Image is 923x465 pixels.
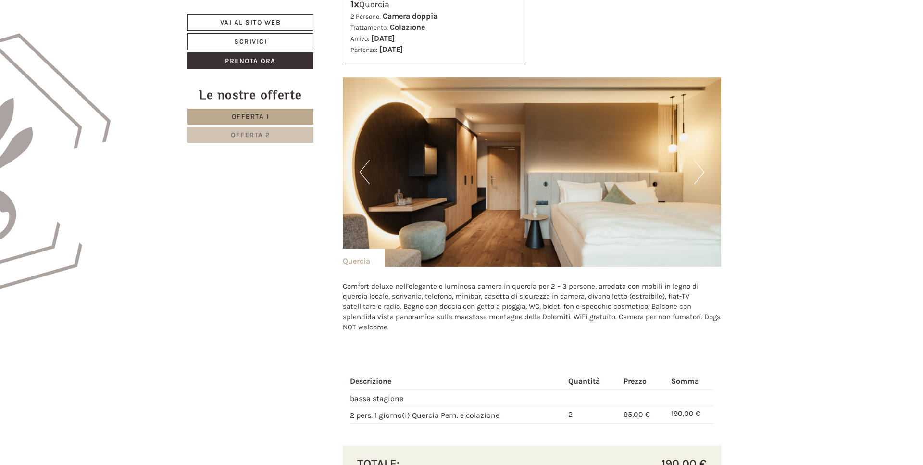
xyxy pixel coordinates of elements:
[564,374,620,389] th: Quantità
[350,46,377,53] small: Partenza:
[163,7,215,24] div: mercoledì
[371,34,395,43] b: [DATE]
[360,160,370,184] button: Previous
[328,253,378,270] button: Invia
[231,131,270,139] span: Offerta 2
[343,77,722,267] img: image
[343,249,385,267] div: Quercia
[187,86,313,104] div: Le nostre offerte
[379,45,403,54] b: [DATE]
[187,33,313,50] a: Scrivici
[343,281,722,333] p: Comfort deluxe nell’elegante e luminosa camera in quercia per 2 – 3 persone, arredata con mobili ...
[187,52,313,69] a: Prenota ora
[350,406,565,424] td: 2 pers. 1 giorno(i) Quercia Pern. e colazione
[350,35,369,42] small: Arrivo:
[187,14,313,31] a: Vai al sito web
[14,47,151,53] small: 14:36
[350,389,565,406] td: bassa stagione
[383,12,437,21] b: Camera doppia
[667,374,714,389] th: Somma
[232,113,270,121] span: Offerta 1
[350,13,381,20] small: 2 Persone:
[14,28,151,36] div: Hotel B&B Feldmessner
[390,23,425,32] b: Colazione
[694,160,704,184] button: Next
[350,24,388,31] small: Trattamento:
[7,26,156,55] div: Buon giorno, come possiamo aiutarla?
[624,410,650,419] span: 95,00 €
[620,374,667,389] th: Prezzo
[564,406,620,424] td: 2
[350,374,565,389] th: Descrizione
[667,406,714,424] td: 190,00 €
